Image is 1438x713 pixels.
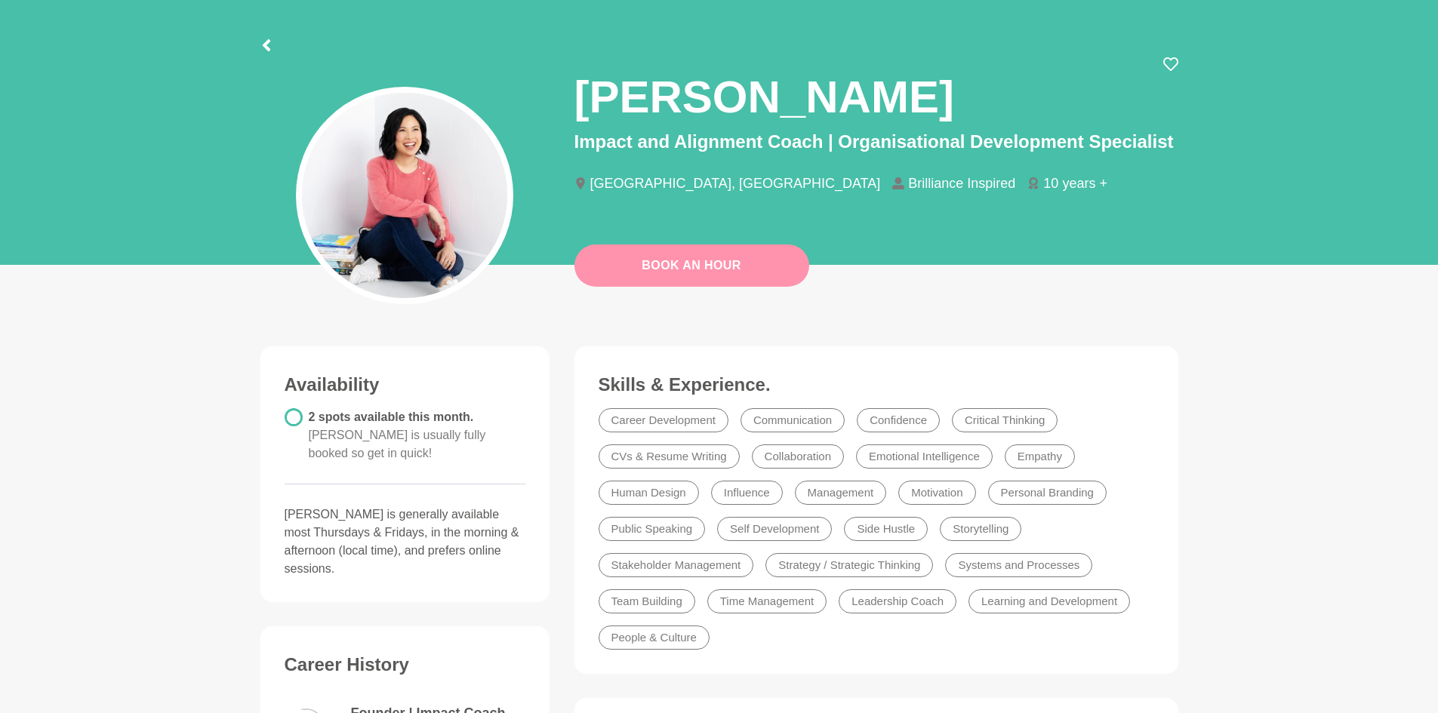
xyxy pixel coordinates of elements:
h3: Availability [285,373,526,396]
h3: Career History [285,653,526,676]
li: 10 years + [1027,177,1119,190]
li: Brilliance Inspired [892,177,1027,190]
span: 2 spots available this month. [309,410,486,459]
a: Book An Hour [574,244,809,287]
p: Impact and Alignment Coach | Organisational Development Specialist [574,128,1178,155]
h3: Skills & Experience. [599,373,1154,396]
span: [PERSON_NAME] is usually fully booked so get in quick! [309,429,486,459]
h1: [PERSON_NAME] [574,69,954,125]
li: [GEOGRAPHIC_DATA], [GEOGRAPHIC_DATA] [574,177,893,190]
p: [PERSON_NAME] is generally available most Thursdays & Fridays, in the morning & afternoon (local ... [285,506,526,578]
